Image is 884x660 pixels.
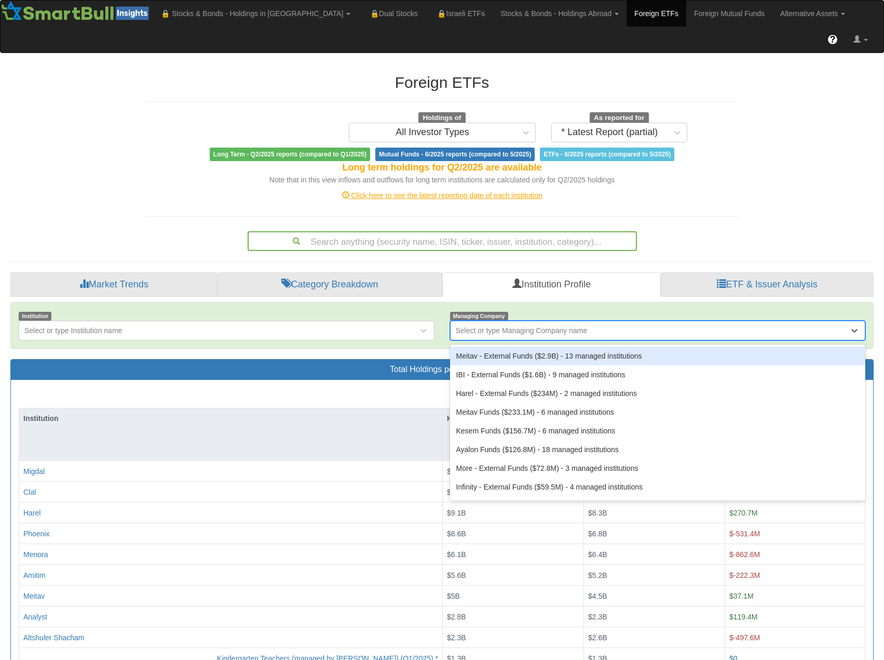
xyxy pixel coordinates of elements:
[772,1,853,27] a: Alternative Assets
[447,467,470,476] span: $14.2B
[447,633,466,641] span: $2.3B
[23,507,40,518] button: Harel
[1,1,153,21] img: Smartbull
[456,325,588,336] div: Select or type Managing Company name
[588,591,607,600] span: $4.5B
[426,1,493,27] a: 🔒Israeli ETFs
[447,591,460,600] span: $5B
[540,148,674,161] span: ETFs - 6/2025 reports (compared to 5/2025)
[23,486,36,497] button: Clal
[418,112,465,124] span: Holdings of
[561,127,658,138] div: * Latest Report (partial)
[830,34,836,45] span: ?
[139,190,746,201] div: Click here to see the latest reporting date of each institution
[588,612,607,621] span: $2.3B
[450,440,866,459] div: Ayalon Funds ($126.8M) ‎- 18 managed institutions
[24,325,122,336] div: Select or type Institution name
[588,571,607,579] span: $5.2B
[217,272,442,297] a: Category Breakdown
[210,148,370,161] span: Long Term - Q2/2025 reports (compared to Q1/2025)
[23,549,48,559] button: Menora
[729,591,754,600] span: $37.1M
[146,74,738,91] h2: Foreign ETFs
[23,611,47,622] button: Analyst
[588,550,607,558] span: $6.4B
[19,408,442,428] div: Institution
[450,459,866,478] div: More - External Funds ($72.8M) ‎- 3 managed institutions
[450,403,866,421] div: Meitav Funds ($233.1M) ‎- 6 managed institutions
[358,1,425,27] a: 🔒Dual Stocks
[153,1,358,27] a: 🔒 Stocks & Bonds - Holdings in [GEOGRAPHIC_DATA]
[729,508,757,517] span: $270.7M
[19,365,865,374] h3: Total Holdings per Institution
[450,365,866,384] div: IBI - External Funds ($1.6B) ‎- 9 managed institutions
[23,528,50,538] button: Phoenix
[729,633,760,641] span: $-497.6M
[442,272,660,297] a: Institution Profile
[450,478,866,496] div: Infinity - External Funds ($59.5M) ‎- 4 managed institutions
[493,1,627,27] a: Stocks & Bonds - Holdings Abroad
[588,529,607,537] span: $6.8B
[450,496,866,515] div: Psagot - External Funds ($21.6M) ‎- 2 managed institutions
[729,550,760,558] span: $-862.6M
[729,571,760,579] span: $-222.3M
[729,612,757,621] span: $119.4M
[588,508,607,517] span: $8.3B
[450,384,866,403] div: Harel - External Funds ($234M) ‎- 2 managed institutions
[590,112,649,124] span: As reported for
[146,175,738,185] div: Note that in this view inflows and outflows for long term institutions are calculated only for Q2...
[23,570,46,580] button: Amitim
[19,312,51,321] span: Institution
[729,529,760,537] span: $-531.4M
[447,487,464,496] span: $12B
[10,272,217,297] a: Market Trends
[23,590,45,601] button: Meitav
[375,148,535,161] span: Mutual Funds - 6/2025 reports (compared to 5/2025)
[686,1,772,27] a: Foreign Mutual Funds
[450,347,866,365] div: Meitav - External Funds ($2.9B) ‎- 13 managed institutions
[396,127,469,138] div: All Investor Types
[23,466,45,477] button: Migdal
[820,27,846,52] a: ?
[588,633,607,641] span: $2.6B
[447,612,466,621] span: $2.8B
[146,161,738,175] div: Long term holdings for Q2/2025 are available
[447,529,466,537] span: $6.6B
[627,1,686,27] a: Foreign ETFs
[447,508,466,517] span: $9.1B
[249,232,636,250] div: Search anything (security name, ISIN, ticker, issuer, institution, category)...
[450,421,866,440] div: Kesem Funds ($156.7M) ‎- 6 managed institutions
[23,632,85,642] button: Altshuler Shacham
[447,550,466,558] span: $6.1B
[661,272,874,297] a: ETF & Issuer Analysis
[450,312,508,321] span: Managing Company
[447,571,466,579] span: $5.6B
